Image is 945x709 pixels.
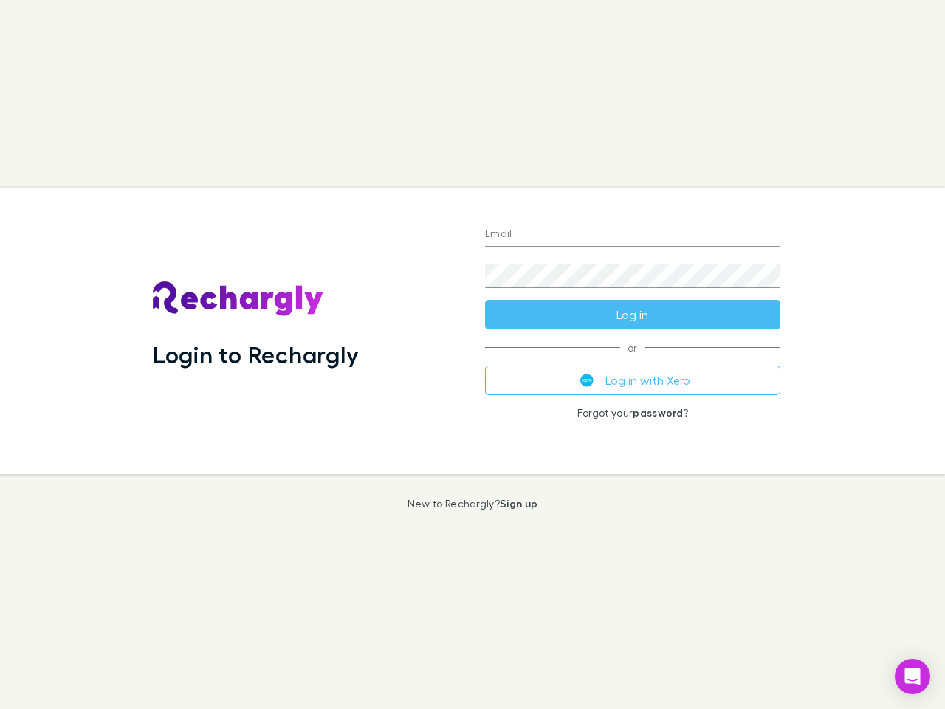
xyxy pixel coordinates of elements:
button: Log in with Xero [485,366,780,395]
img: Rechargly's Logo [153,281,324,317]
img: Xero's logo [580,374,594,387]
span: or [485,347,780,348]
h1: Login to Rechargly [153,340,359,369]
a: Sign up [500,497,537,510]
button: Log in [485,300,780,329]
p: Forgot your ? [485,407,780,419]
div: Open Intercom Messenger [895,659,930,694]
p: New to Rechargly? [408,498,538,510]
a: password [633,406,683,419]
